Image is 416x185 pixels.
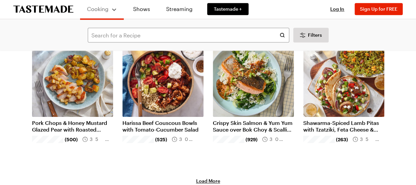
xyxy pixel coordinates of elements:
span: Cooking [87,6,108,12]
span: Sign Up for FREE [360,6,397,12]
a: Harissa Beef Couscous Bowls with Tomato-Cucumber Salad [122,120,203,133]
a: Shawarma-Spiced Lamb Pitas with Tzatziki, Feta Cheese & Mint [303,120,384,133]
button: Sign Up for FREE [355,3,403,15]
button: Log In [324,6,351,13]
input: Search for a Recipe [88,28,289,43]
button: Load More [196,178,220,185]
a: To Tastemade Home Page [13,6,73,13]
span: Log In [330,6,344,12]
button: Desktop filters [293,28,329,43]
a: Pork Chops & Honey Mustard Glazed Pear with Roasted Potatoes & Brussels Sprouts [32,120,113,133]
button: Cooking [87,3,117,16]
a: Crispy Skin Salmon & Yum Yum Sauce over Bok Choy & Scallion Rice [213,120,294,133]
a: Tastemade + [207,3,249,15]
span: Tastemade + [214,6,242,13]
span: Filters [308,32,322,39]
